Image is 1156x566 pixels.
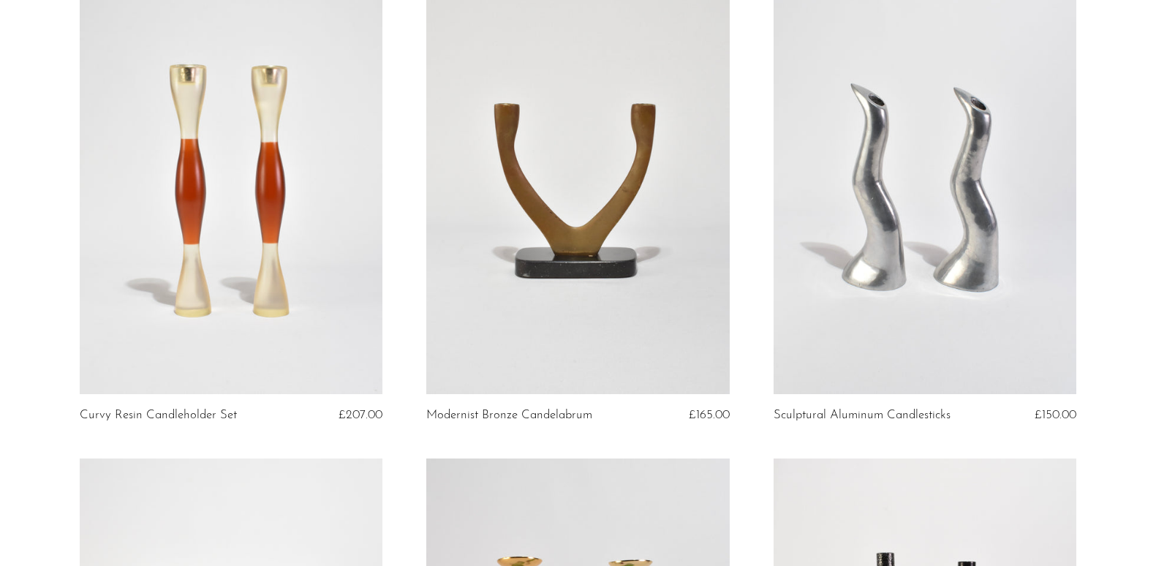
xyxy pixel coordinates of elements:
[774,409,951,422] a: Sculptural Aluminum Candlesticks
[1035,409,1076,421] span: £150.00
[689,409,730,421] span: £165.00
[426,409,592,422] a: Modernist Bronze Candelabrum
[80,409,237,422] a: Curvy Resin Candleholder Set
[339,409,382,421] span: £207.00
